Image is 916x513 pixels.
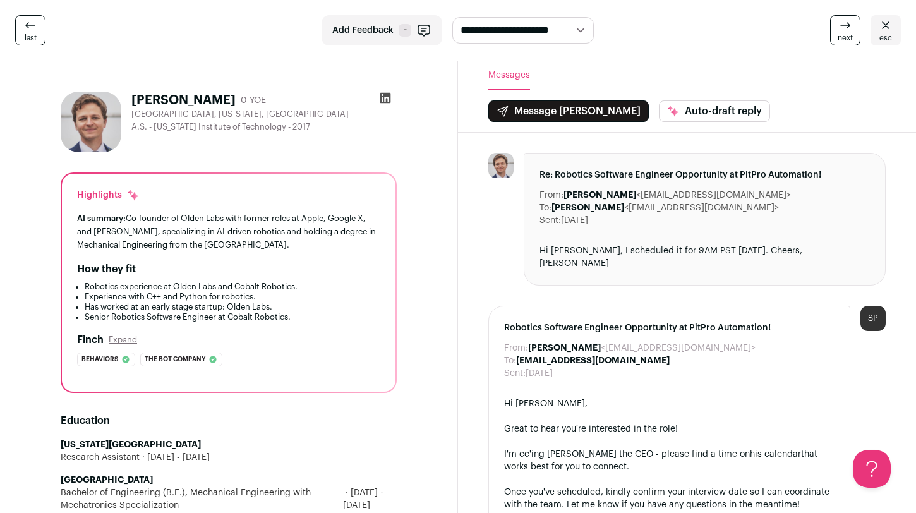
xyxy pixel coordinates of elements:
li: Senior Robotics Software Engineer at Cobalt Robotics. [85,312,380,322]
a: esc [871,15,901,45]
div: SP [860,306,886,331]
div: Great to hear you're interested in the role! [504,423,835,435]
img: 82d6a1e2a0eccb44e84b0ab9d678376913a55cda4198e54df0ad85ade5d02a2a [488,153,514,178]
img: 82d6a1e2a0eccb44e84b0ab9d678376913a55cda4198e54df0ad85ade5d02a2a [61,92,121,152]
strong: [GEOGRAPHIC_DATA] [61,476,153,485]
dt: Sent: [504,367,526,380]
div: Once you've scheduled, kindly confirm your interview date so I can coordinate with the team. Let ... [504,486,835,511]
div: A.S. - [US_STATE] Institute of Technology - 2017 [131,122,397,132]
span: F [399,24,411,37]
h2: Finch [77,332,104,347]
span: [DATE] - [DATE] [343,486,397,512]
div: I'm cc'ing [PERSON_NAME] the CEO - please find a time on that works best for you to connect. [504,448,835,473]
b: [PERSON_NAME] [528,344,601,353]
button: Expand [109,335,137,345]
dd: <[EMAIL_ADDRESS][DOMAIN_NAME]> [528,342,756,354]
button: Message [PERSON_NAME] [488,100,649,122]
strong: [US_STATE][GEOGRAPHIC_DATA] [61,440,201,449]
li: Experience with C++ and Python for robotics. [85,292,380,302]
span: next [838,33,853,43]
div: Hi [PERSON_NAME], [504,397,835,410]
div: Highlights [77,189,140,202]
dd: [DATE] [526,367,553,380]
h1: [PERSON_NAME] [131,92,236,109]
span: last [25,33,37,43]
a: next [830,15,860,45]
h2: Education [61,413,397,428]
span: [GEOGRAPHIC_DATA], [US_STATE], [GEOGRAPHIC_DATA] [131,109,349,119]
dt: To: [504,354,516,367]
span: Add Feedback [332,24,394,37]
div: Research Assistant [61,451,397,464]
dt: From: [504,342,528,354]
b: [PERSON_NAME] [563,191,636,200]
h2: How they fit [77,262,136,277]
span: AI summary: [77,214,126,222]
dd: [DATE] [561,214,588,227]
span: Robotics Software Engineer Opportunity at PitPro Automation! [504,322,835,334]
dt: From: [539,189,563,202]
button: Auto-draft reply [659,100,770,122]
iframe: Help Scout Beacon - Open [853,450,891,488]
dd: <[EMAIL_ADDRESS][DOMAIN_NAME]> [563,189,791,202]
span: esc [879,33,892,43]
div: Co-founder of Olden Labs with former roles at Apple, Google X, and [PERSON_NAME], specializing in... [77,212,380,251]
a: last [15,15,45,45]
span: The bot company [145,353,205,366]
div: Bachelor of Engineering (B.E.), Mechanical Engineering with Mechatronics Specialization [61,486,397,512]
button: Add Feedback F [322,15,442,45]
span: Behaviors [81,353,118,366]
button: Messages [488,61,530,90]
dt: Sent: [539,214,561,227]
b: [PERSON_NAME] [551,203,624,212]
div: Hi [PERSON_NAME], I scheduled it for 9AM PST [DATE]. Cheers, [PERSON_NAME] [539,244,870,270]
li: Has worked at an early stage startup: Olden Labs. [85,302,380,312]
span: Re: Robotics Software Engineer Opportunity at PitPro Automation! [539,169,870,181]
div: 0 YOE [241,94,266,107]
a: his calendar [750,450,801,459]
b: [EMAIL_ADDRESS][DOMAIN_NAME] [516,356,670,365]
span: [DATE] - [DATE] [140,451,210,464]
li: Robotics experience at Olden Labs and Cobalt Robotics. [85,282,380,292]
dt: To: [539,202,551,214]
dd: <[EMAIL_ADDRESS][DOMAIN_NAME]> [551,202,779,214]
